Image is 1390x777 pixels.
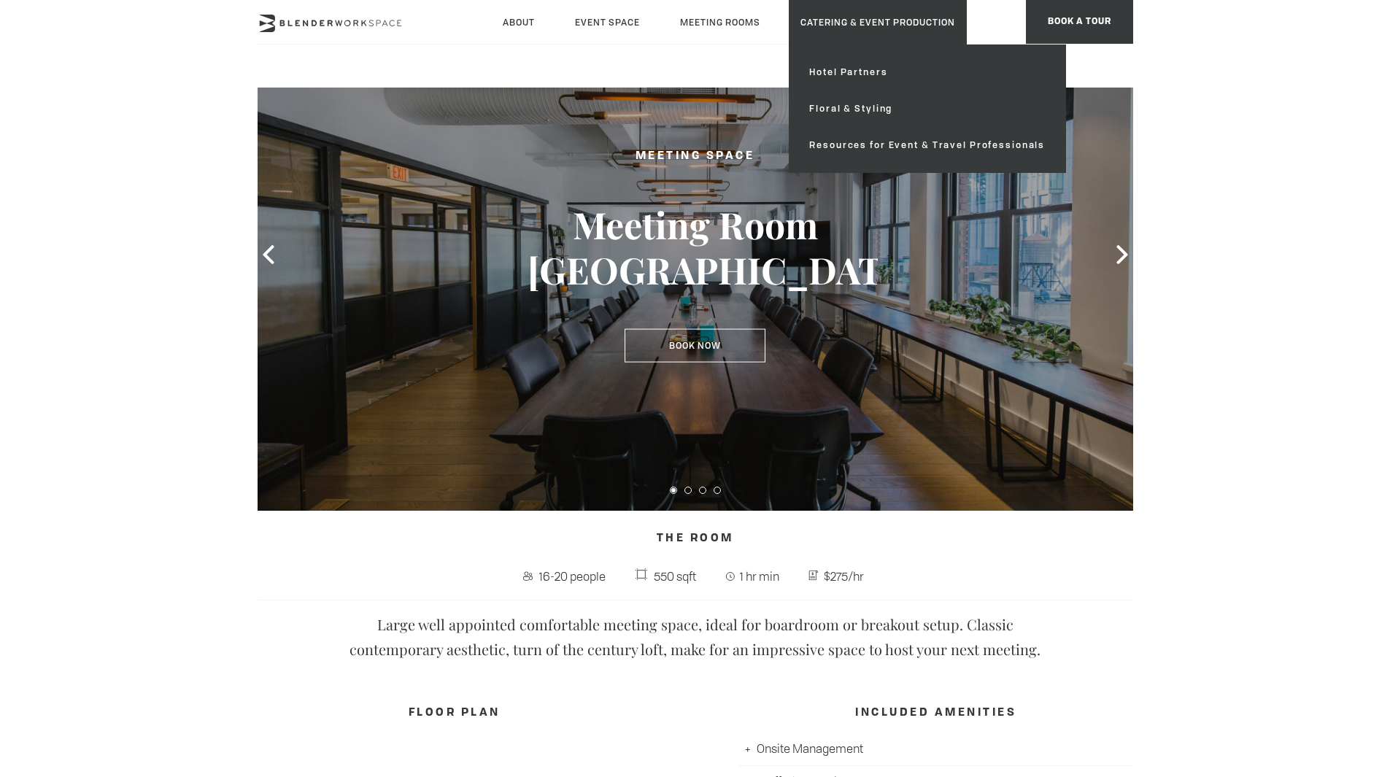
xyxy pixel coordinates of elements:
span: $275/hr [820,565,868,588]
span: 1 hr min [737,565,784,588]
a: Floral & Styling [798,90,1057,127]
span: 550 sqft [650,565,700,588]
h2: Meeting Space [528,147,863,166]
h4: FLOOR PLAN [258,700,652,727]
p: Large well appointed comfortable meeting space, ideal for boardroom or breakout setup. Classic co... [331,612,1060,662]
iframe: Chat Widget [1127,590,1390,777]
h4: The Room [258,525,1133,553]
h3: Meeting Room [GEOGRAPHIC_DATA] [528,202,863,293]
a: Book Now [625,329,765,363]
span: 16-20 people [536,565,609,588]
li: Onsite Management [739,733,1133,766]
a: Hotel Partners [798,54,1057,90]
a: Resources for Event & Travel Professionals [798,127,1057,163]
h4: INCLUDED AMENITIES [739,700,1133,727]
